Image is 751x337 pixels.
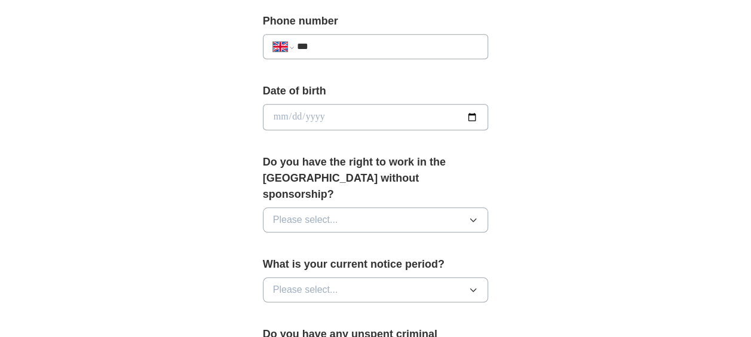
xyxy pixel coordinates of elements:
label: Phone number [263,13,489,29]
label: What is your current notice period? [263,256,489,272]
span: Please select... [273,283,338,297]
button: Please select... [263,207,489,232]
label: Date of birth [263,83,489,99]
span: Please select... [273,213,338,227]
label: Do you have the right to work in the [GEOGRAPHIC_DATA] without sponsorship? [263,154,489,203]
button: Please select... [263,277,489,302]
